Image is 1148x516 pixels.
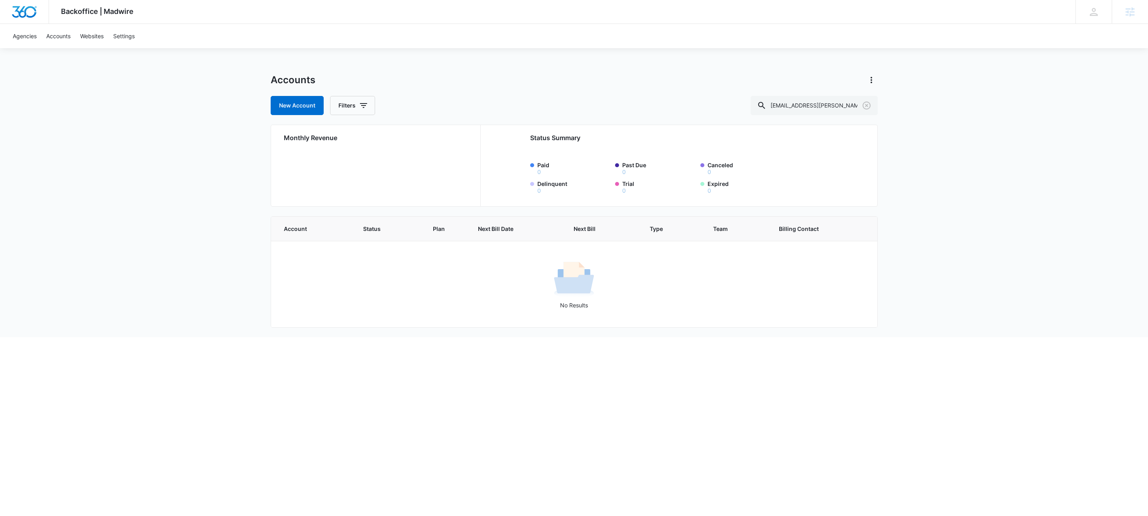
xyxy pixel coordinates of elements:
[622,180,696,193] label: Trial
[75,24,108,48] a: Websites
[713,225,748,233] span: Team
[330,96,375,115] button: Filters
[284,133,471,143] h2: Monthly Revenue
[271,301,877,309] p: No Results
[751,96,878,115] input: Search
[271,74,315,86] h1: Accounts
[41,24,75,48] a: Accounts
[554,259,594,299] img: No Results
[574,225,619,233] span: Next Bill
[537,161,611,175] label: Paid
[537,180,611,193] label: Delinquent
[708,180,781,193] label: Expired
[363,225,402,233] span: Status
[478,225,543,233] span: Next Bill Date
[622,161,696,175] label: Past Due
[708,161,781,175] label: Canceled
[284,225,332,233] span: Account
[779,225,845,233] span: Billing Contact
[8,24,41,48] a: Agencies
[865,74,878,86] button: Actions
[650,225,682,233] span: Type
[860,99,873,112] button: Clear
[108,24,140,48] a: Settings
[530,133,825,143] h2: Status Summary
[271,96,324,115] a: New Account
[61,7,134,16] span: Backoffice | Madwire
[433,225,459,233] span: Plan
